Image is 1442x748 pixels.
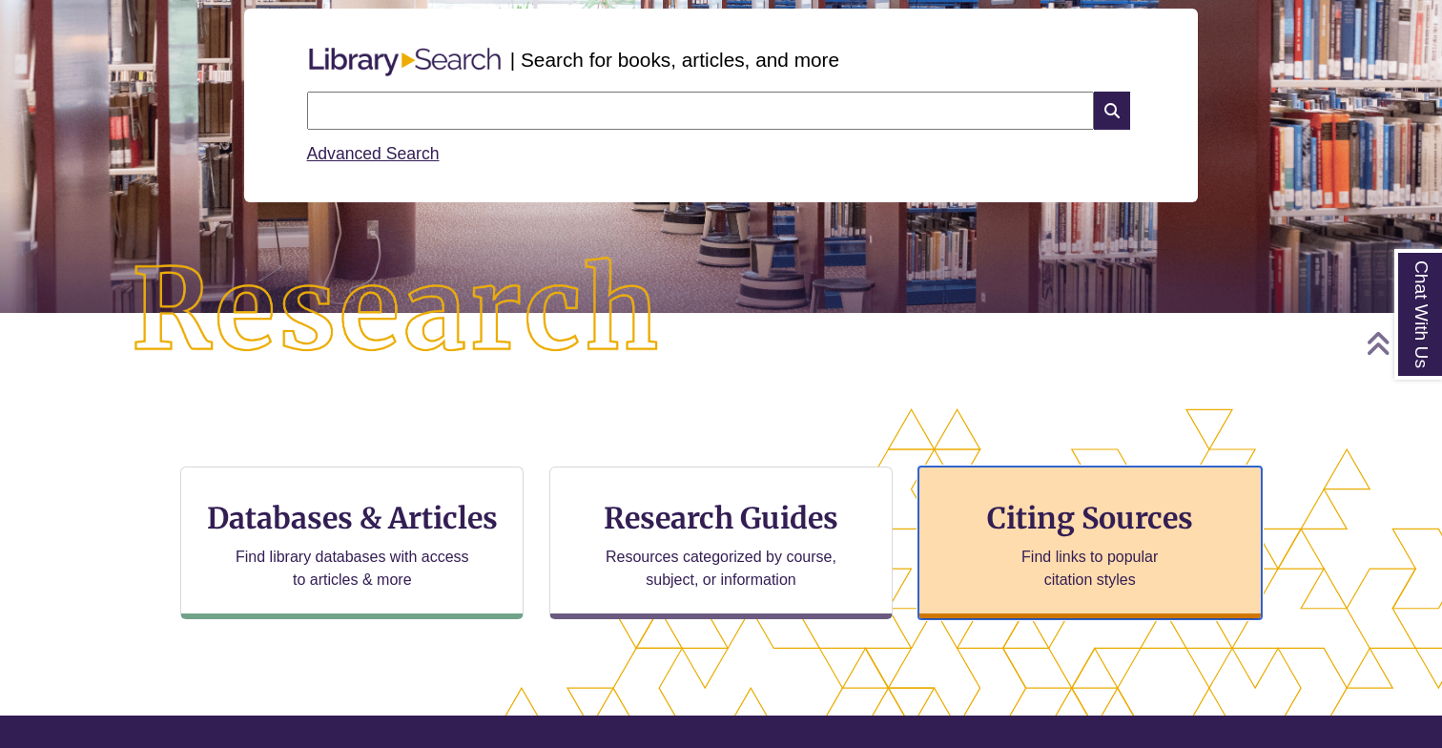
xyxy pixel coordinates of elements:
p: | Search for books, articles, and more [510,45,839,74]
p: Find links to popular citation styles [997,546,1183,592]
img: Research [72,198,721,424]
p: Resources categorized by course, subject, or information [597,546,846,592]
a: Research Guides Resources categorized by course, subject, or information [549,467,893,619]
i: Search [1094,92,1130,130]
h3: Research Guides [566,500,876,536]
p: Find library databases with access to articles & more [228,546,477,592]
a: Advanced Search [307,144,440,163]
a: Citing Sources Find links to popular citation styles [918,467,1262,619]
img: Libary Search [299,40,510,84]
h3: Databases & Articles [196,500,507,536]
a: Databases & Articles Find library databases with access to articles & more [180,467,524,619]
h3: Citing Sources [974,500,1206,536]
a: Back to Top [1366,330,1437,356]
